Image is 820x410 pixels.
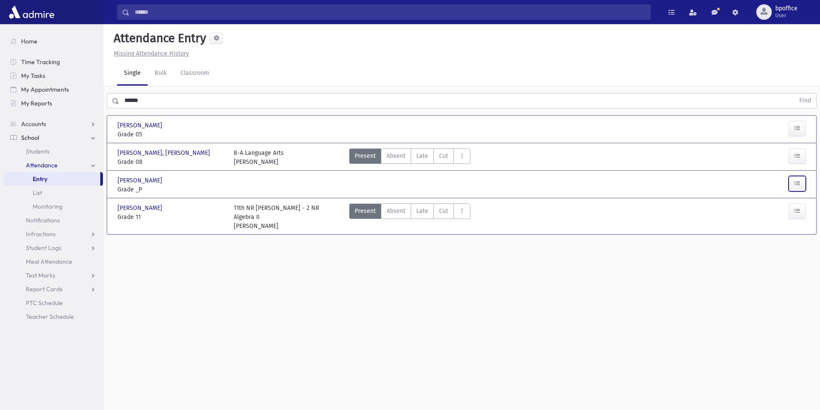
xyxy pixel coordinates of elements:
[130,4,650,20] input: Search
[349,203,470,231] div: AttTypes
[26,216,60,224] span: Notifications
[21,37,37,45] span: Home
[3,158,103,172] a: Attendance
[234,148,284,166] div: 8-A Language Arts [PERSON_NAME]
[416,151,428,160] span: Late
[349,148,470,166] div: AttTypes
[118,157,225,166] span: Grade 08
[3,186,103,200] a: List
[3,296,103,310] a: PTC Schedule
[3,200,103,213] a: Monitoring
[118,148,212,157] span: [PERSON_NAME], [PERSON_NAME]
[26,285,62,293] span: Report Cards
[118,185,225,194] span: Grade _P
[439,151,448,160] span: Cut
[3,145,103,158] a: Students
[26,148,50,155] span: Students
[33,189,42,197] span: List
[114,50,189,57] u: Missing Attendance History
[3,96,103,110] a: My Reports
[173,62,216,86] a: Classroom
[794,93,816,108] button: Find
[3,282,103,296] a: Report Cards
[26,258,72,265] span: Meal Attendance
[355,207,376,216] span: Present
[3,255,103,268] a: Meal Attendance
[110,31,206,46] h5: Attendance Entry
[21,99,52,107] span: My Reports
[110,50,189,57] a: Missing Attendance History
[118,203,164,213] span: [PERSON_NAME]
[21,72,45,80] span: My Tasks
[3,268,103,282] a: Test Marks
[3,55,103,69] a: Time Tracking
[26,244,61,252] span: Student Logs
[775,5,798,12] span: bpoffice
[355,151,376,160] span: Present
[234,203,341,231] div: 11th NR [PERSON_NAME] - 2 NR Algebra II [PERSON_NAME]
[26,299,63,307] span: PTC Schedule
[26,161,58,169] span: Attendance
[3,131,103,145] a: School
[148,62,173,86] a: Bulk
[118,213,225,222] span: Grade 11
[3,83,103,96] a: My Appointments
[21,86,69,93] span: My Appointments
[3,69,103,83] a: My Tasks
[26,230,56,238] span: Infractions
[439,207,448,216] span: Cut
[416,207,428,216] span: Late
[3,227,103,241] a: Infractions
[117,62,148,86] a: Single
[387,207,405,216] span: Absent
[387,151,405,160] span: Absent
[7,3,56,21] img: AdmirePro
[118,130,225,139] span: Grade 05
[3,172,100,186] a: Entry
[3,117,103,131] a: Accounts
[118,121,164,130] span: [PERSON_NAME]
[3,241,103,255] a: Student Logs
[3,310,103,324] a: Teacher Schedule
[3,34,103,48] a: Home
[21,58,60,66] span: Time Tracking
[21,134,39,142] span: School
[33,203,62,210] span: Monitoring
[21,120,46,128] span: Accounts
[26,313,74,321] span: Teacher Schedule
[3,213,103,227] a: Notifications
[33,175,47,183] span: Entry
[118,176,164,185] span: [PERSON_NAME]
[26,271,55,279] span: Test Marks
[775,12,798,19] span: User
